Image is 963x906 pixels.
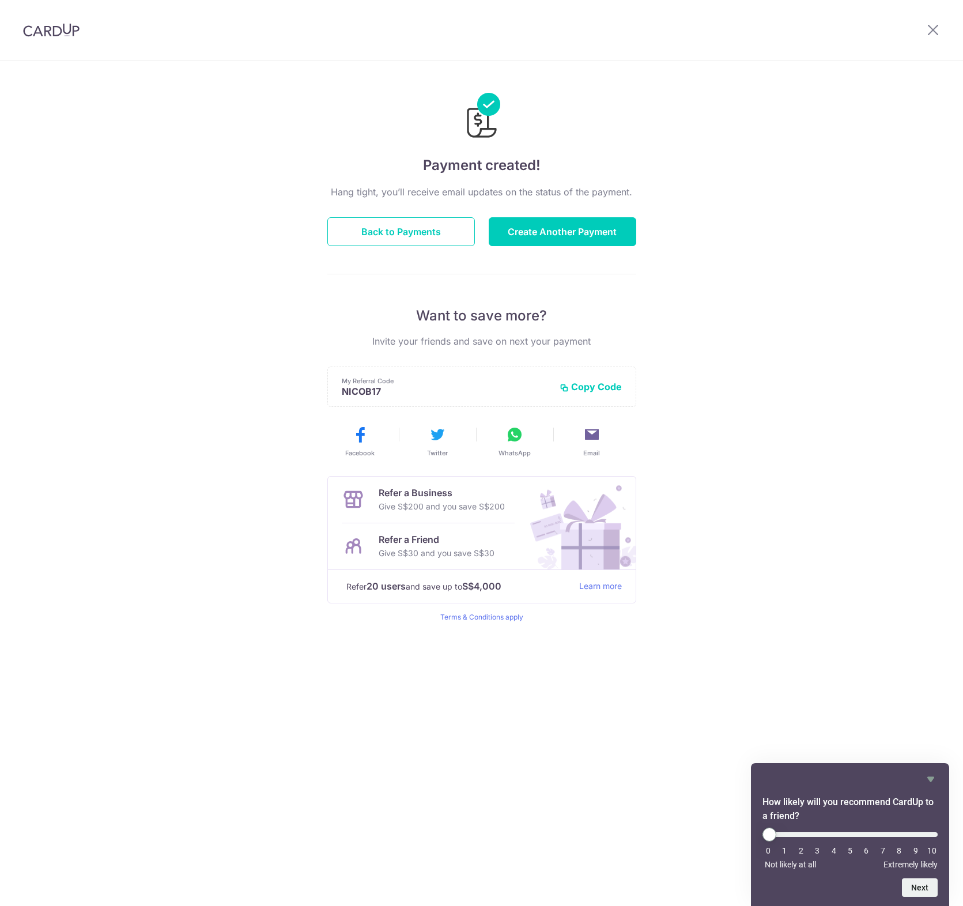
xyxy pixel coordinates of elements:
li: 0 [762,846,774,855]
img: Refer [519,477,636,569]
button: Facebook [326,425,394,458]
p: My Referral Code [342,376,550,386]
span: Facebook [345,448,375,458]
p: Want to save more? [327,307,636,325]
li: 5 [844,846,856,855]
button: Hide survey [924,772,938,786]
p: NICOB17 [342,386,550,397]
li: 6 [860,846,872,855]
p: Refer a Business [379,486,505,500]
a: Learn more [579,579,622,594]
h4: Payment created! [327,155,636,176]
div: How likely will you recommend CardUp to a friend? Select an option from 0 to 10, with 0 being Not... [762,772,938,897]
button: Back to Payments [327,217,475,246]
li: 1 [779,846,790,855]
button: Twitter [403,425,471,458]
button: Email [558,425,626,458]
span: Not likely at all [765,860,816,869]
button: Next question [902,878,938,897]
p: Refer a Friend [379,533,494,546]
div: How likely will you recommend CardUp to a friend? Select an option from 0 to 10, with 0 being Not... [762,828,938,869]
li: 8 [893,846,905,855]
img: CardUp [23,23,80,37]
button: Copy Code [560,381,622,392]
strong: 20 users [367,579,406,593]
span: Twitter [427,448,448,458]
p: Invite your friends and save on next your payment [327,334,636,348]
button: Create Another Payment [489,217,636,246]
li: 9 [910,846,922,855]
h2: How likely will you recommend CardUp to a friend? Select an option from 0 to 10, with 0 being Not... [762,795,938,823]
p: Refer and save up to [346,579,570,594]
a: Terms & Conditions apply [440,613,523,621]
p: Give S$30 and you save S$30 [379,546,494,560]
button: WhatsApp [481,425,549,458]
span: Extremely likely [883,860,938,869]
span: Email [583,448,600,458]
li: 7 [877,846,889,855]
li: 4 [828,846,840,855]
p: Give S$200 and you save S$200 [379,500,505,514]
strong: S$4,000 [462,579,501,593]
p: Hang tight, you’ll receive email updates on the status of the payment. [327,185,636,199]
li: 10 [926,846,938,855]
span: WhatsApp [499,448,531,458]
li: 2 [795,846,807,855]
img: Payments [463,93,500,141]
li: 3 [811,846,823,855]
